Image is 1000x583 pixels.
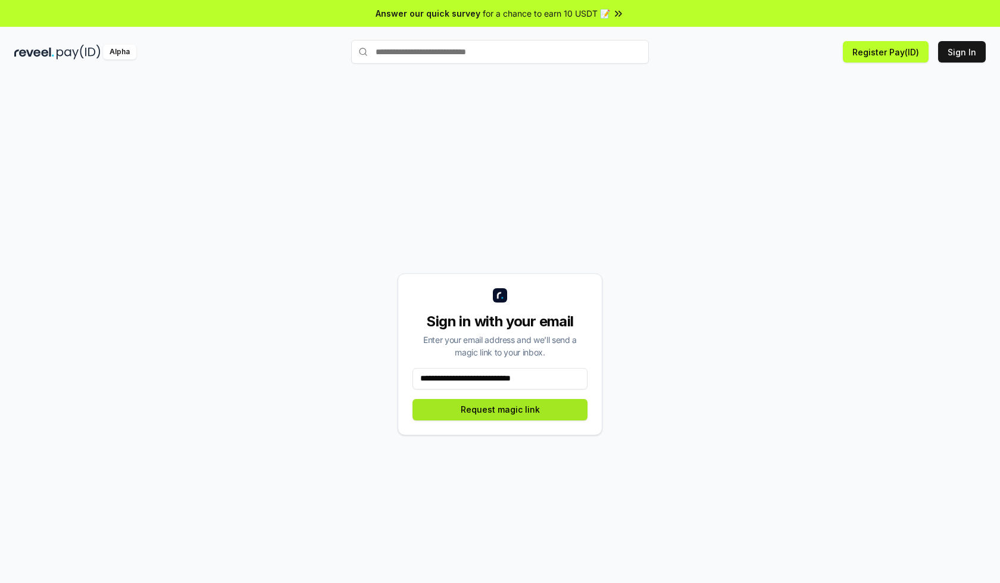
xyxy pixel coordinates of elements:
img: logo_small [493,288,507,303]
div: Sign in with your email [412,312,587,331]
span: Answer our quick survey [376,7,480,20]
div: Enter your email address and we’ll send a magic link to your inbox. [412,333,587,358]
img: reveel_dark [14,45,54,60]
button: Sign In [938,41,986,63]
img: pay_id [57,45,101,60]
button: Request magic link [412,399,587,420]
button: Register Pay(ID) [843,41,929,63]
span: for a chance to earn 10 USDT 📝 [483,7,610,20]
div: Alpha [103,45,136,60]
